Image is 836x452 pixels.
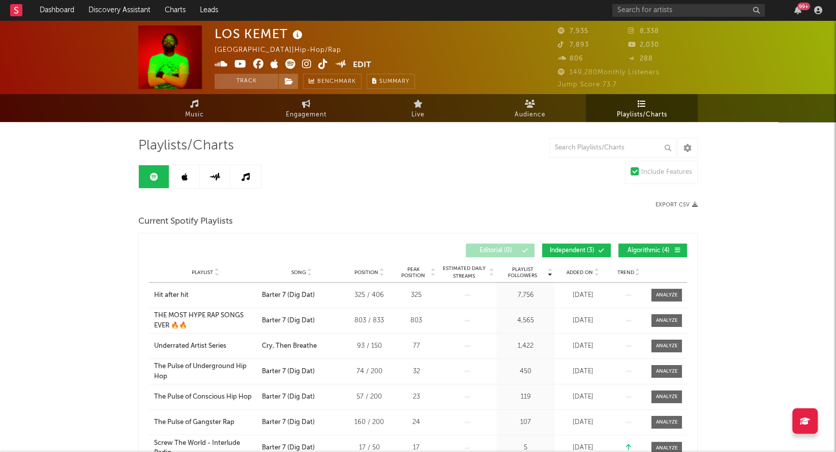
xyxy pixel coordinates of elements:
[397,290,435,300] div: 325
[154,417,234,428] div: The Pulse of Gangster Rap
[515,109,546,121] span: Audience
[317,76,356,88] span: Benchmark
[794,6,801,14] button: 99+
[558,69,660,76] span: 149,280 Monthly Listeners
[192,269,213,276] span: Playlist
[397,316,435,326] div: 803
[558,81,617,88] span: Jump Score: 73.7
[586,94,698,122] a: Playlists/Charts
[618,244,687,257] button: Algorithmic(4)
[154,290,189,300] div: Hit after hit
[250,94,362,122] a: Engagement
[655,202,698,208] button: Export CSV
[617,109,667,121] span: Playlists/Charts
[499,392,552,402] div: 119
[185,109,204,121] span: Music
[154,290,257,300] a: Hit after hit
[557,367,608,377] div: [DATE]
[558,42,589,48] span: 7,893
[138,140,234,152] span: Playlists/Charts
[154,341,226,351] div: Underrated Artist Series
[346,417,392,428] div: 160 / 200
[641,166,692,178] div: Include Features
[262,392,315,402] div: Barter 7 (Dig Dat)
[138,216,233,228] span: Current Spotify Playlists
[262,417,315,428] div: Barter 7 (Dig Dat)
[346,316,392,326] div: 803 / 833
[397,417,435,428] div: 24
[549,138,676,158] input: Search Playlists/Charts
[346,290,392,300] div: 325 / 406
[286,109,326,121] span: Engagement
[566,269,593,276] span: Added On
[303,74,362,89] a: Benchmark
[291,269,306,276] span: Song
[367,74,415,89] button: Summary
[557,392,608,402] div: [DATE]
[797,3,810,10] div: 99 +
[617,269,634,276] span: Trend
[262,367,315,377] div: Barter 7 (Dig Dat)
[499,316,552,326] div: 4,565
[154,417,257,428] a: The Pulse of Gangster Rap
[354,269,378,276] span: Position
[558,28,588,35] span: 7,935
[549,248,595,254] span: Independent ( 3 )
[138,94,250,122] a: Music
[440,265,488,280] span: Estimated Daily Streams
[262,316,315,326] div: Barter 7 (Dig Dat)
[472,248,519,254] span: Editorial ( 0 )
[215,25,305,42] div: LOS KEMET
[557,417,608,428] div: [DATE]
[215,74,278,89] button: Track
[154,311,257,330] a: THE MOST HYPE RAP SONGS EVER 🔥🔥
[628,55,653,62] span: 288
[612,4,765,17] input: Search for artists
[154,361,257,381] a: The Pulse of Underground Hip Hop
[558,55,583,62] span: 806
[557,290,608,300] div: [DATE]
[379,79,409,84] span: Summary
[353,59,371,72] button: Edit
[499,266,546,279] span: Playlist Followers
[397,341,435,351] div: 77
[362,94,474,122] a: Live
[262,341,317,351] div: Cry, Then Breathe
[499,417,552,428] div: 107
[557,341,608,351] div: [DATE]
[557,316,608,326] div: [DATE]
[542,244,611,257] button: Independent(3)
[474,94,586,122] a: Audience
[154,341,257,351] a: Underrated Artist Series
[466,244,534,257] button: Editorial(0)
[154,392,257,402] a: The Pulse of Conscious Hip Hop
[499,367,552,377] div: 450
[346,341,392,351] div: 93 / 150
[628,28,659,35] span: 8,338
[628,42,659,48] span: 2,030
[411,109,425,121] span: Live
[397,392,435,402] div: 23
[154,392,252,402] div: The Pulse of Conscious Hip Hop
[499,290,552,300] div: 7,756
[262,290,315,300] div: Barter 7 (Dig Dat)
[346,392,392,402] div: 57 / 200
[397,266,429,279] span: Peak Position
[397,367,435,377] div: 32
[346,367,392,377] div: 74 / 200
[499,341,552,351] div: 1,422
[625,248,672,254] span: Algorithmic ( 4 )
[215,44,365,56] div: [GEOGRAPHIC_DATA] | Hip-Hop/Rap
